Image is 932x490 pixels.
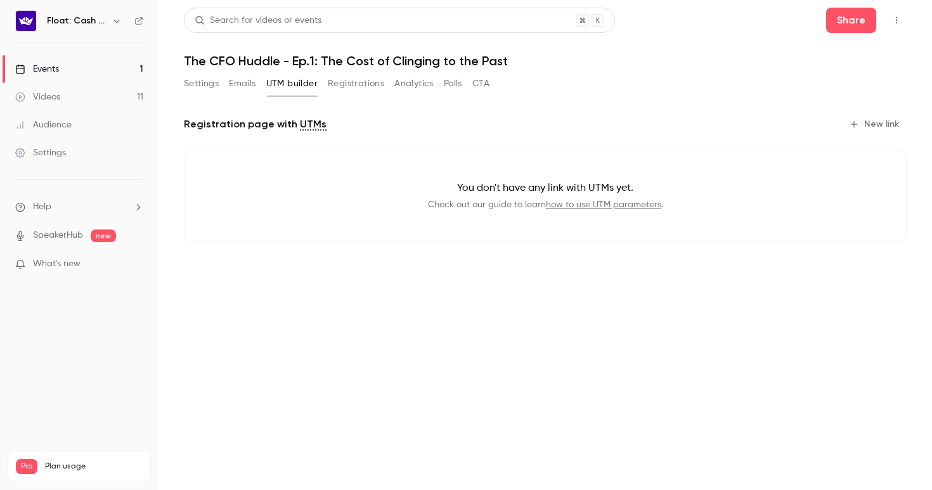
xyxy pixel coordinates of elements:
img: Float: Cash Flow Intelligence Series [16,11,36,31]
button: Emails [229,74,256,94]
a: UTMs [300,117,327,132]
div: Events [15,63,59,75]
span: Pro [16,459,37,474]
span: Plan usage [45,461,143,472]
div: Settings [15,146,66,159]
p: Registration page with [184,117,327,132]
p: Check out our guide to learn . [205,198,886,211]
p: You don't have any link with UTMs yet. [205,181,886,196]
span: new [91,229,116,242]
button: Analytics [394,74,434,94]
span: What's new [33,257,81,271]
button: CTA [472,74,489,94]
a: SpeakerHub [33,229,83,242]
div: Videos [15,91,60,103]
li: help-dropdown-opener [15,200,143,214]
button: New link [844,114,907,134]
div: Search for videos or events [195,14,321,27]
div: Audience [15,119,72,131]
button: Polls [444,74,462,94]
span: Help [33,200,51,214]
h1: The CFO Huddle - Ep.1: The Cost of Clinging to the Past [184,53,907,68]
button: Registrations [328,74,384,94]
h6: Float: Cash Flow Intelligence Series [47,15,107,27]
button: Share [826,8,876,33]
button: UTM builder [266,74,318,94]
a: how to use UTM parameters [546,200,661,209]
button: Settings [184,74,219,94]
